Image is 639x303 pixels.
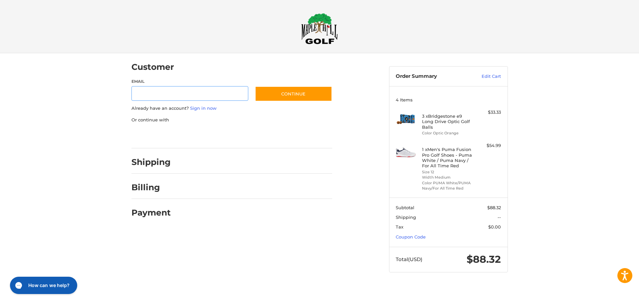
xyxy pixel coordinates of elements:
label: Email [131,78,249,84]
h4: 3 x Bridgestone e9 Long Drive Optic Golf Balls [422,113,473,130]
div: $33.33 [475,109,501,116]
span: $0.00 [488,224,501,229]
img: Maple Hill Golf [301,13,338,44]
iframe: PayPal-paylater [186,130,236,142]
li: Width Medium [422,175,473,180]
li: Color PUMA White/PUMA Navy/For All Time Red [422,180,473,191]
iframe: Gorgias live chat messenger [7,274,79,296]
span: Subtotal [396,205,414,210]
span: $88.32 [467,253,501,265]
iframe: PayPal-paypal [129,130,179,142]
h2: Customer [131,62,174,72]
a: Sign in now [190,105,217,111]
span: Tax [396,224,403,229]
span: Total (USD) [396,256,422,262]
span: -- [498,215,501,220]
div: $54.99 [475,142,501,149]
a: Coupon Code [396,234,426,239]
button: Continue [255,86,332,101]
h3: Order Summary [396,73,467,80]
p: Already have an account? [131,105,332,112]
li: Color Optic Orange [422,130,473,136]
h3: 4 Items [396,97,501,102]
h2: Shipping [131,157,171,167]
span: $88.32 [487,205,501,210]
span: Shipping [396,215,416,220]
iframe: PayPal-venmo [242,130,292,142]
li: Size 12 [422,169,473,175]
a: Edit Cart [467,73,501,80]
h2: Payment [131,208,171,218]
p: Or continue with [131,117,332,123]
h2: Billing [131,182,170,193]
h4: 1 x Men's Puma Fusion Pro Golf Shoes - Puma White / Puma Navy / For All Time Red [422,147,473,168]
